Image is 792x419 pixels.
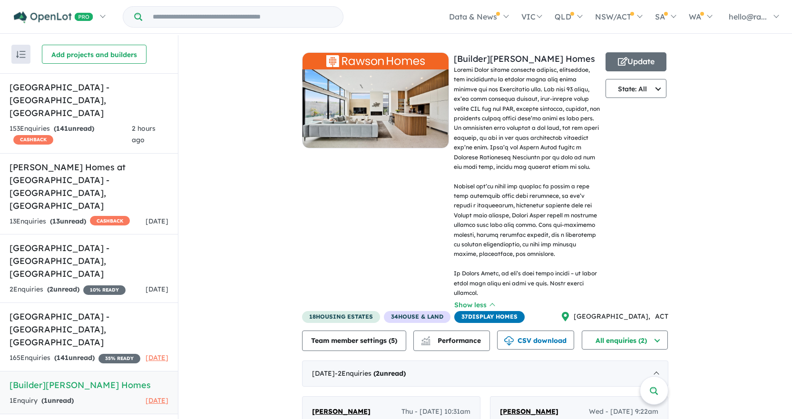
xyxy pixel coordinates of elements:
span: Performance [422,336,481,345]
button: Add projects and builders [42,45,147,64]
span: CASHBACK [13,135,53,145]
button: Update [606,52,666,71]
span: [DATE] [146,396,168,405]
span: CASHBACK [90,216,130,225]
a: [PERSON_NAME] [500,406,558,418]
div: 1 Enquir y [10,395,74,407]
span: [GEOGRAPHIC_DATA] , [574,311,650,322]
span: 1 [44,396,48,405]
span: Thu - [DATE] 10:31am [401,406,470,418]
span: 18 housing estates [302,311,380,323]
strong: ( unread) [47,285,79,293]
strong: ( unread) [54,353,95,362]
input: Try estate name, suburb, builder or developer [144,7,341,27]
strong: ( unread) [41,396,74,405]
span: - 2 Enquir ies [335,369,406,378]
h5: [Builder] [PERSON_NAME] Homes [10,379,168,391]
span: 2 hours ago [132,124,156,144]
button: Team member settings (5) [302,331,406,351]
a: [Builder][PERSON_NAME] Homes [454,53,595,64]
img: download icon [504,336,514,346]
button: Show less [454,300,495,311]
p: Loremi Dolor sitame consecte adipisc, elitseddoe, tem incididuntu la etdolor magna aliq enima min... [454,65,601,298]
span: ACT [655,311,668,322]
button: All enquiries (2) [582,331,668,350]
h5: [GEOGRAPHIC_DATA] - [GEOGRAPHIC_DATA] , [GEOGRAPHIC_DATA] [10,310,168,349]
span: [DATE] [146,217,168,225]
span: 34 House & Land [384,311,450,323]
img: bar-chart.svg [421,339,430,345]
img: line-chart.svg [421,336,430,341]
img: Rawson Homes [303,69,449,148]
span: [DATE] [146,285,168,293]
span: [PERSON_NAME] [312,407,371,416]
span: [DATE] [146,353,168,362]
div: 165 Enquir ies [10,352,140,364]
div: 13 Enquir ies [10,216,130,227]
span: 37 Display Homes [454,311,525,323]
span: 13 [52,217,60,225]
strong: ( unread) [373,369,406,378]
button: Performance [413,331,490,351]
img: Openlot PRO Logo White [14,11,93,23]
a: [PERSON_NAME] [312,406,371,418]
div: 153 Enquir ies [10,123,132,146]
h5: [GEOGRAPHIC_DATA] - [GEOGRAPHIC_DATA] , [GEOGRAPHIC_DATA] [10,81,168,119]
img: sort.svg [16,51,26,58]
span: hello@ra... [729,12,767,21]
span: 141 [56,124,68,133]
span: 2 [49,285,53,293]
span: 5 [391,336,395,345]
img: Rawson Homes [326,55,425,67]
h5: [PERSON_NAME] Homes at [GEOGRAPHIC_DATA] - [GEOGRAPHIC_DATA] , [GEOGRAPHIC_DATA] [10,161,168,212]
h5: [GEOGRAPHIC_DATA] - [GEOGRAPHIC_DATA] , [GEOGRAPHIC_DATA] [10,242,168,280]
button: CSV download [497,331,574,350]
span: 35 % READY [98,354,140,363]
span: 2 [376,369,380,378]
strong: ( unread) [50,217,86,225]
div: [DATE] [302,361,668,387]
span: [PERSON_NAME] [500,407,558,416]
a: Rawson HomesRawson Homes [302,52,449,311]
span: 10 % READY [83,285,126,295]
span: 141 [57,353,68,362]
span: Wed - [DATE] 9:22am [589,406,658,418]
div: 2 Enquir ies [10,284,126,295]
strong: ( unread) [54,124,94,133]
button: State: All [606,79,666,98]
